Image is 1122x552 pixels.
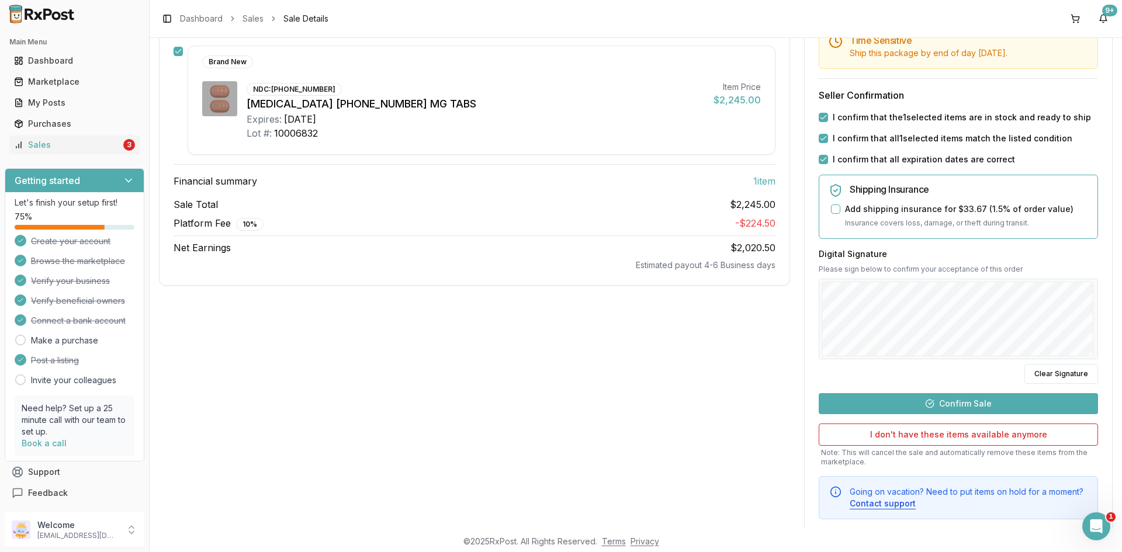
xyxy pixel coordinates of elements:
button: Purchases [5,114,144,133]
button: Contact support [850,498,916,509]
span: - $224.50 [735,217,775,229]
span: $2,245.00 [730,197,775,211]
span: Ship this package by end of day [DATE] . [850,48,1007,58]
span: 1 item [753,174,775,188]
a: Purchases [9,113,140,134]
a: Invite your colleagues [31,374,116,386]
span: 75 % [15,211,32,223]
iframe: Intercom live chat [1082,512,1110,540]
span: Verify beneficial owners [31,295,125,307]
button: Sales3 [5,136,144,154]
button: Confirm Sale [819,393,1098,414]
h3: Seller Confirmation [819,88,1098,102]
div: 3 [123,139,135,151]
a: Dashboard [9,50,140,71]
span: Browse the marketplace [31,255,125,267]
a: Privacy [631,536,659,546]
span: $2,020.50 [730,242,775,254]
a: Book a call [22,438,67,448]
div: Lot #: [247,126,272,140]
button: Clear Signature [1024,364,1098,384]
p: Welcome [37,519,119,531]
p: Let's finish your setup first! [15,197,134,209]
h5: Shipping Insurance [850,185,1088,194]
p: Please sign below to confirm your acceptance of this order [819,265,1098,274]
p: [EMAIL_ADDRESS][DOMAIN_NAME] [37,531,119,540]
a: Dashboard [180,13,223,25]
a: Marketplace [9,71,140,92]
label: I confirm that all 1 selected items match the listed condition [833,133,1072,144]
div: 10006832 [274,126,318,140]
span: Net Earnings [174,241,231,255]
button: My Posts [5,93,144,112]
button: I don't have these items available anymore [819,423,1098,446]
button: 9+ [1094,9,1113,28]
label: I confirm that the 1 selected items are in stock and ready to ship [833,112,1091,123]
div: [MEDICAL_DATA] [PHONE_NUMBER] MG TABS [247,96,704,112]
span: Post a listing [31,355,79,366]
button: Marketplace [5,72,144,91]
h3: Getting started [15,173,80,188]
div: Estimated payout 4-6 Business days [174,259,775,271]
span: Financial summary [174,174,257,188]
button: Support [5,461,144,482]
img: User avatar [12,520,30,539]
h3: Digital Signature [819,248,1098,260]
div: [DATE] [284,112,316,126]
button: Feedback [5,482,144,504]
span: Sale Total [174,197,218,211]
p: Need help? Set up a 25 minute call with our team to set up. [22,402,127,438]
h2: Main Menu [9,37,140,47]
img: Biktarvy 50-200-25 MG TABS [202,81,237,116]
div: My Posts [14,97,135,109]
div: Marketplace [14,76,135,88]
span: Platform Fee [174,216,264,231]
div: Dashboard [14,55,135,67]
div: 9+ [1102,5,1117,16]
p: Note: This will cancel the sale and automatically remove these items from the marketplace. [819,448,1098,467]
div: Sales [14,139,121,151]
div: Brand New [202,55,253,68]
div: Item Price [714,81,761,93]
span: Create your account [31,235,110,247]
div: NDC: [PHONE_NUMBER] [247,83,342,96]
img: RxPost Logo [5,5,79,23]
h5: Time Sensitive [850,36,1088,45]
a: Terms [602,536,626,546]
label: I confirm that all expiration dates are correct [833,154,1015,165]
a: Make a purchase [31,335,98,346]
div: Going on vacation? Need to put items on hold for a moment? [850,486,1088,509]
a: Sales [243,13,264,25]
span: 1 [1106,512,1116,522]
button: Dashboard [5,51,144,70]
nav: breadcrumb [180,13,328,25]
p: Insurance covers loss, damage, or theft during transit. [845,217,1088,229]
div: Purchases [14,118,135,130]
span: Connect a bank account [31,315,126,327]
span: Feedback [28,487,68,499]
a: Sales3 [9,134,140,155]
a: My Posts [9,92,140,113]
div: 10 % [236,218,264,231]
span: Verify your business [31,275,110,287]
span: Sale Details [283,13,328,25]
div: $2,245.00 [714,93,761,107]
label: Add shipping insurance for $33.67 ( 1.5 % of order value) [845,203,1073,215]
div: Expires: [247,112,282,126]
